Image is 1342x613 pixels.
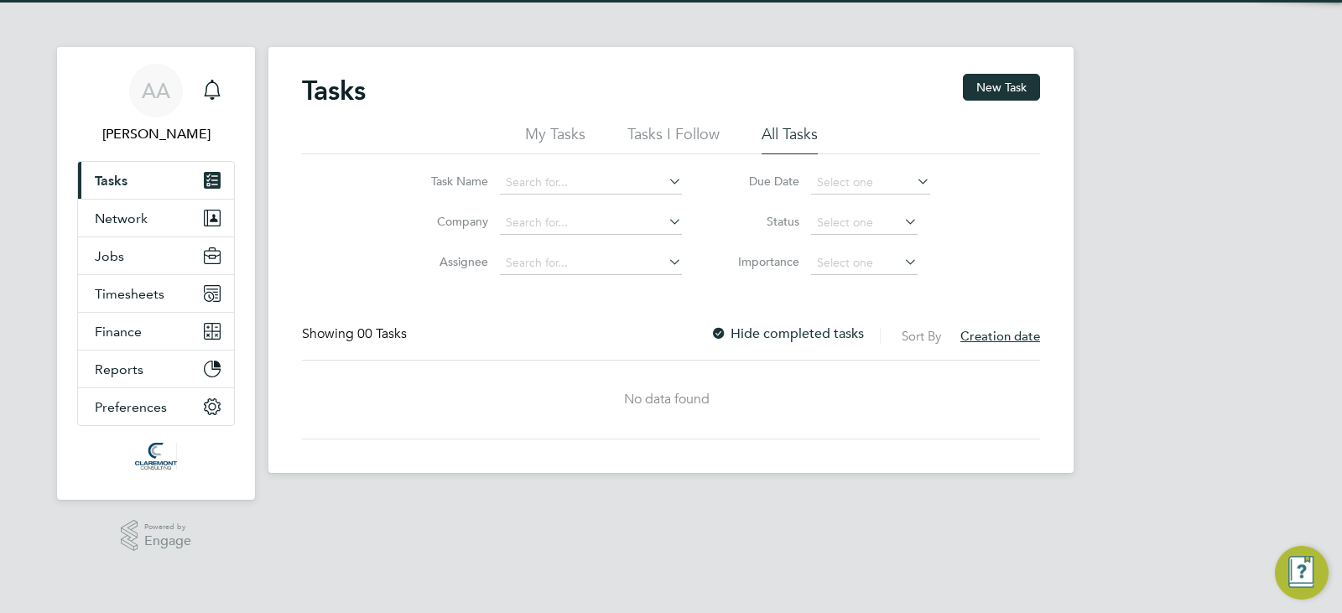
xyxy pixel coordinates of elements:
[77,124,235,144] span: Afzal Ahmed
[95,324,142,340] span: Finance
[811,211,918,235] input: Select one
[57,47,255,500] nav: Main navigation
[95,399,167,415] span: Preferences
[144,534,191,548] span: Engage
[413,254,488,269] label: Assignee
[78,237,234,274] button: Jobs
[77,443,235,470] a: Go to home page
[78,162,234,199] a: Tasks
[724,174,799,189] label: Due Date
[78,200,234,236] button: Network
[144,520,191,534] span: Powered by
[142,80,170,101] span: AA
[525,124,585,154] li: My Tasks
[77,64,235,144] a: AA[PERSON_NAME]
[413,214,488,229] label: Company
[95,210,148,226] span: Network
[627,124,720,154] li: Tasks I Follow
[500,252,682,275] input: Search for...
[963,74,1040,101] button: New Task
[762,124,818,154] li: All Tasks
[710,325,864,342] label: Hide completed tasks
[302,391,1032,408] div: No data found
[95,361,143,377] span: Reports
[724,254,799,269] label: Importance
[902,328,941,344] label: Sort By
[78,388,234,425] button: Preferences
[95,286,164,302] span: Timesheets
[357,325,407,342] span: 00 Tasks
[1275,546,1329,600] button: Engage Resource Center
[302,74,366,107] h2: Tasks
[95,248,124,264] span: Jobs
[413,174,488,189] label: Task Name
[302,325,410,343] div: Showing
[724,214,799,229] label: Status
[121,520,192,552] a: Powered byEngage
[78,275,234,312] button: Timesheets
[811,171,930,195] input: Select one
[500,211,682,235] input: Search for...
[135,443,176,470] img: claremontconsulting1-logo-retina.png
[78,351,234,387] button: Reports
[960,328,1040,344] span: Creation date
[95,173,127,189] span: Tasks
[78,313,234,350] button: Finance
[500,171,682,195] input: Search for...
[811,252,918,275] input: Select one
